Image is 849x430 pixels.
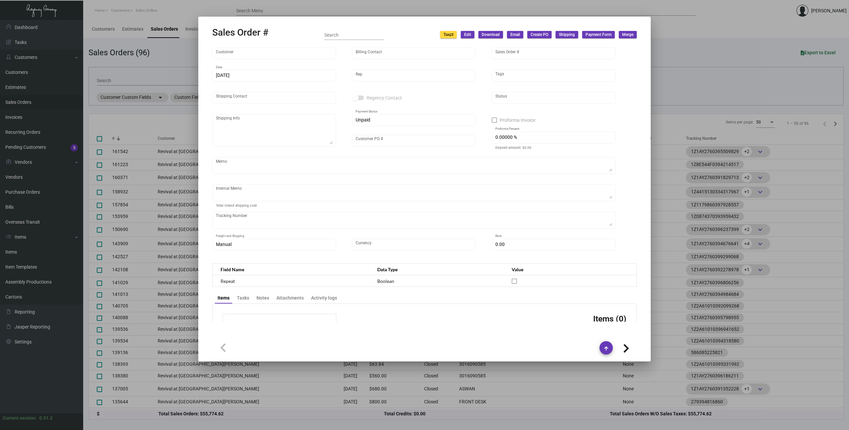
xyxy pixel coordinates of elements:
[507,31,523,38] button: Email
[39,415,53,422] div: 0.51.2
[377,278,394,284] span: Boolean
[221,278,235,284] span: Repeat
[531,32,548,38] span: Create PO
[367,94,402,102] span: Regency Contact
[230,321,305,329] td: Subtotal
[586,32,611,38] span: Payment Form
[510,32,520,38] span: Email
[371,264,505,275] th: Data Type
[305,321,329,329] td: $0.00
[461,31,474,38] button: Edit
[505,264,637,275] th: Value
[559,32,575,38] span: Shipping
[500,116,535,124] span: Proforma Invoice
[237,295,249,302] div: Tasks
[443,32,453,38] span: Tax
[276,295,304,302] div: Attachments
[622,32,633,38] span: Merge
[495,146,531,150] mat-hint: Deposit amount: $0.00
[218,295,230,302] div: Items
[311,295,337,302] div: Activity logs
[3,415,37,422] div: Current version:
[619,31,637,38] button: Merge
[556,31,578,38] button: Shipping
[356,117,370,122] span: Unpaid
[440,31,457,38] button: Tax
[527,31,552,38] button: Create PO
[593,314,626,323] h3: Items (0)
[482,32,500,38] span: Download
[464,32,471,38] span: Edit
[582,31,615,38] button: Payment Form
[216,242,232,247] span: Manual
[213,264,371,275] th: Field Name
[256,295,269,302] div: Notes
[216,204,257,208] mat-hint: Total linked shipping cost:
[478,31,503,38] button: Download
[212,27,268,38] h2: Sales Order #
